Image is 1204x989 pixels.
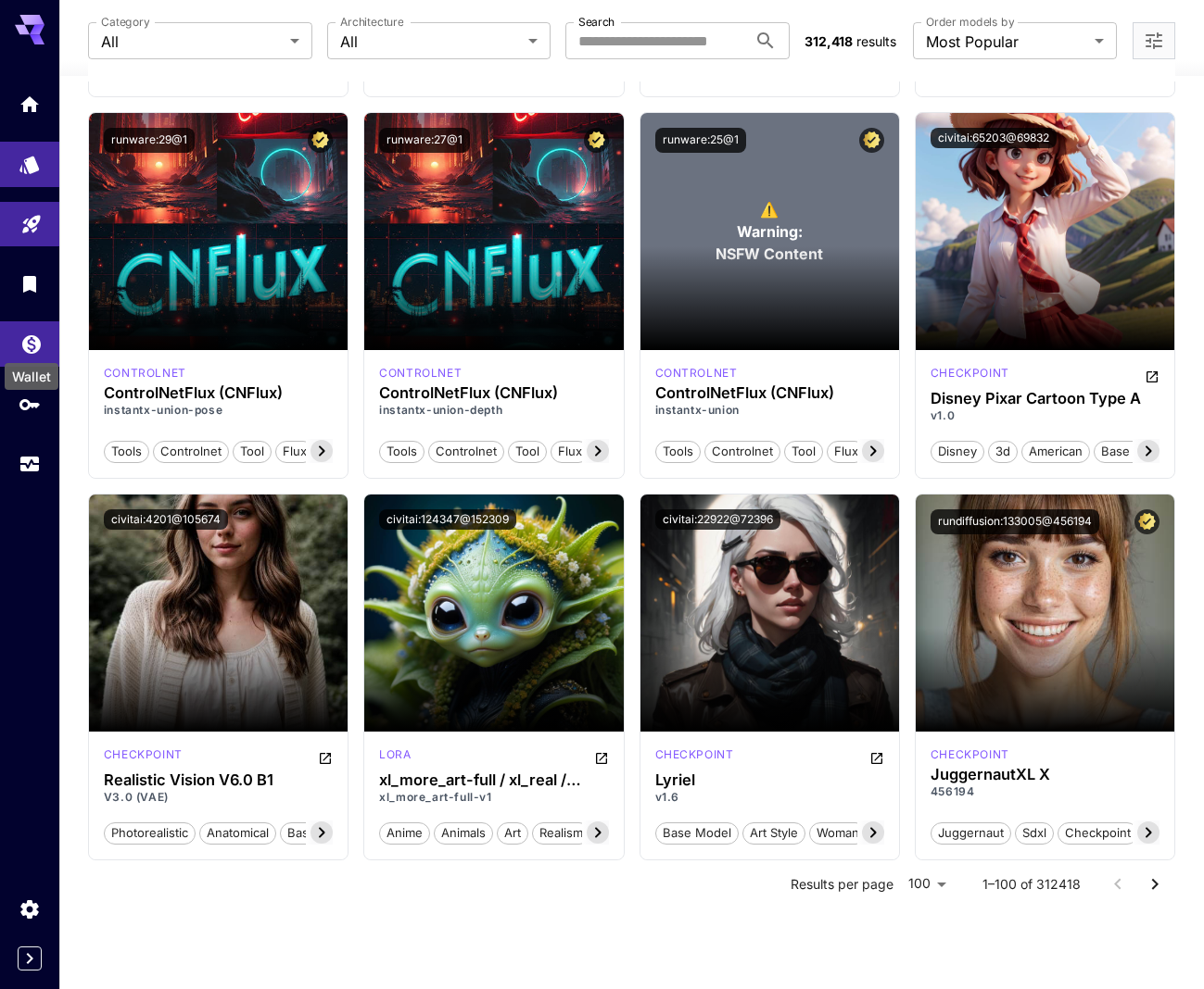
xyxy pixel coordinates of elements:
label: Order models by [926,14,1014,30]
div: SD 1.5 [931,365,1009,387]
button: Certified Model – Vetted for best performance and includes a commercial license. [308,128,333,153]
div: Wallet [20,327,43,350]
button: Go to next page [1136,866,1173,903]
button: Certified Model – Vetted for best performance and includes a commercial license. [859,128,884,153]
button: runware:29@1 [104,128,195,153]
button: Open more filters [1143,30,1165,53]
button: runware:27@1 [379,128,470,153]
p: controlnet [104,365,186,382]
div: SD 1.5 [104,746,183,769]
span: controlnet [154,443,228,461]
p: xl_more_art-full-v1 [379,789,608,806]
div: SD 1.5 [655,746,734,769]
button: art style [742,820,805,845]
span: flux [276,443,313,461]
div: Home [19,93,41,116]
label: Search [578,14,615,30]
span: Warning: [737,220,803,243]
button: Open in CivitAI [318,746,333,769]
p: instantx-union-depth [379,402,608,419]
button: realism [532,820,590,845]
span: results [856,33,896,49]
p: v1.6 [655,789,884,806]
button: flux [551,439,589,463]
p: lora [379,746,411,763]
button: Certified Model – Vetted for best performance and includes a commercial license. [1134,509,1160,534]
span: controlnet [429,443,503,461]
span: All [340,31,522,53]
div: To view NSFW models, adjust the filter settings and toggle the option on. [640,113,899,350]
button: controlnet [428,439,504,463]
button: tools [104,439,149,463]
p: controlnet [655,365,738,382]
button: tool [233,439,272,463]
span: tool [234,443,271,461]
button: juggernaut [931,820,1011,845]
button: controlnet [704,439,780,463]
button: Open in CivitAI [1145,365,1160,387]
h3: xl_more_art-full / xl_real / Enhancer [379,771,608,789]
h3: Disney Pixar Cartoon Type A [931,390,1160,407]
div: FLUX.1 D [104,365,186,382]
p: 456194 [931,783,1160,800]
button: civitai:124347@152309 [379,509,516,530]
button: art [497,820,528,845]
button: photorealistic [104,820,196,845]
p: 1–100 of 312418 [982,875,1081,894]
span: 312,418 [805,33,853,49]
span: art style [743,824,805,843]
button: checkpoint [1058,820,1138,845]
p: Results per page [791,875,893,894]
label: Architecture [340,14,403,30]
h3: JuggernautXL X [931,766,1160,783]
div: 100 [901,870,953,897]
button: tool [508,439,547,463]
span: flux [828,443,865,461]
button: tools [655,439,701,463]
div: Usage [19,453,41,476]
span: 3d [989,443,1017,461]
button: woman [809,820,867,845]
div: FLUX.1 D [655,365,738,382]
button: sdxl [1015,820,1054,845]
button: base model [280,820,363,845]
button: Expand sidebar [18,946,42,970]
p: instantx-union [655,402,884,419]
span: american [1022,443,1089,461]
button: base model [1094,439,1177,463]
label: Category [101,14,150,30]
button: animals [434,820,493,845]
p: checkpoint [931,365,1009,382]
button: flux [827,439,866,463]
div: ControlNetFlux (CNFlux) [104,384,333,402]
h3: ControlNetFlux (CNFlux) [655,384,884,402]
p: checkpoint [655,746,734,763]
button: Open in CivitAI [594,746,609,769]
span: tools [380,443,424,461]
span: base model [281,824,362,843]
span: tools [656,443,700,461]
p: controlnet [379,365,462,382]
button: tools [379,439,425,463]
h3: ControlNetFlux (CNFlux) [379,384,608,402]
span: tools [105,443,148,461]
span: tool [509,443,546,461]
button: Certified Model – Vetted for best performance and includes a commercial license. [584,128,609,153]
div: SDXL 1.0 [931,746,1009,763]
button: Open in CivitAI [869,746,884,769]
div: FLUX.1 D [379,365,462,382]
div: Playground [20,207,43,231]
span: Most Popular [926,31,1087,53]
h3: Realistic Vision V6.0 B1 [104,771,333,789]
button: runware:25@1 [655,128,746,153]
span: ⚠️ [760,198,779,220]
div: SDXL 1.0 [379,746,411,769]
button: rundiffusion:133005@456194 [931,509,1099,534]
button: anime [379,820,430,845]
